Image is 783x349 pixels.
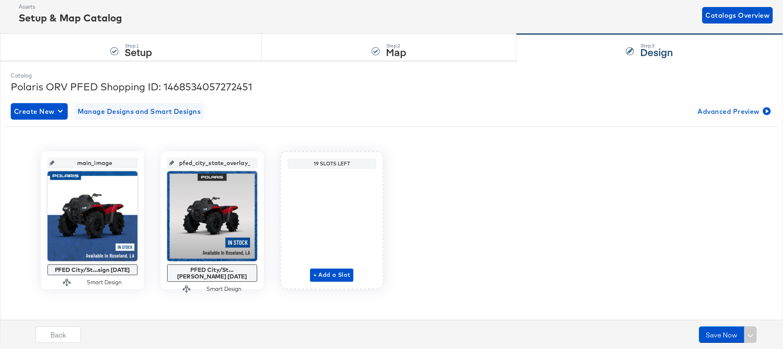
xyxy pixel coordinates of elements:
[640,45,673,59] strong: Design
[78,106,201,117] span: Manage Designs and Smart Designs
[19,11,122,25] div: Setup & Map Catalog
[11,72,772,80] div: Catalog
[19,3,122,11] div: Assets
[698,106,769,117] span: Advanced Preview
[313,270,350,280] span: + Add a Slot
[386,45,406,59] strong: Map
[50,266,135,273] div: PFED City/St...sign [DATE]
[35,326,81,343] button: Back
[290,160,374,167] div: 19 Slots Left
[11,103,68,120] button: Create New
[640,43,673,49] div: Step: 3
[694,103,772,120] button: Advanced Preview
[206,285,241,293] div: Smart Design
[702,7,773,24] button: Catalogs Overview
[125,43,152,49] div: Step: 1
[699,326,744,343] button: Save Now
[87,278,122,286] div: Smart Design
[705,9,769,21] span: Catalogs Overview
[125,45,152,59] strong: Setup
[310,269,354,282] button: + Add a Slot
[14,106,64,117] span: Create New
[11,80,772,94] div: Polaris ORV PFED Shopping ID: 1468534057272451
[386,43,406,49] div: Step: 2
[169,266,255,280] div: PFED City/St...[PERSON_NAME] [DATE]
[74,103,204,120] button: Manage Designs and Smart Designs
